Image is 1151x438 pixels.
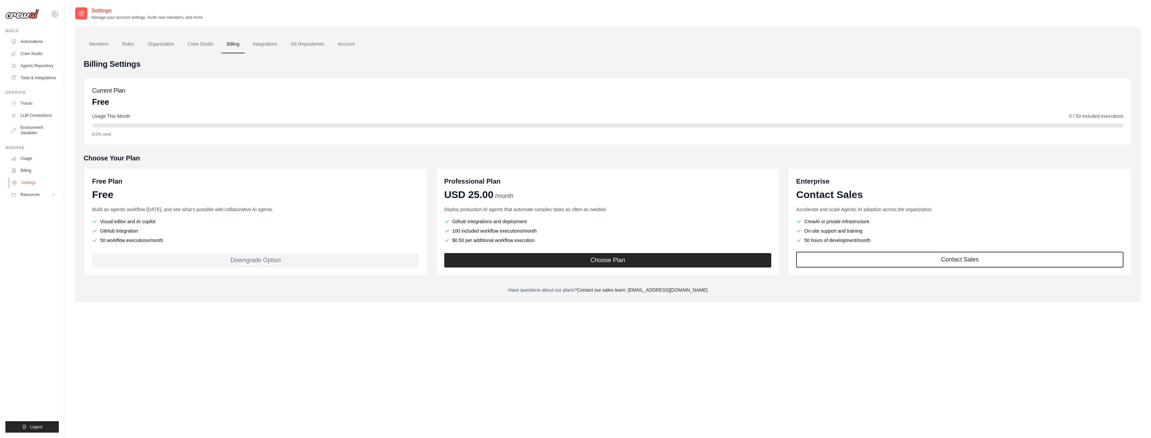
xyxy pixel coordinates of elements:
[5,9,39,19] img: Logo
[247,35,283,53] a: Integrations
[796,218,1123,225] li: CrewAI or private infrastructure
[444,253,772,267] button: Choose Plan
[8,165,59,176] a: Billing
[92,189,419,201] div: Free
[92,228,419,234] li: GitHub integration
[796,237,1123,244] li: 50 hours of development/month
[8,153,59,164] a: Usage
[8,122,59,138] a: Environment Variables
[8,72,59,83] a: Tools & Integrations
[92,177,122,186] h6: Free Plan
[91,15,204,20] p: Manage your account settings, invite new members, and more.
[8,110,59,121] a: LLM Connections
[5,90,59,95] div: Operate
[91,7,204,15] h2: Settings
[796,228,1123,234] li: On-site support and training
[117,35,139,53] a: Roles
[444,189,494,201] span: USD 25.00
[182,35,219,53] a: Crew Studio
[9,177,59,188] a: Settings
[142,35,179,53] a: Organization
[84,287,1132,293] p: Have questions about our plans?
[8,36,59,47] a: Automations
[444,177,501,186] h6: Professional Plan
[796,189,1123,201] div: Contact Sales
[5,28,59,34] div: Build
[221,35,245,53] a: Billing
[444,206,772,213] p: Deploy production AI agents that automate complex tasks as often as needed.
[84,153,1132,163] h5: Choose Your Plan
[577,287,707,293] a: Contact our sales team: [EMAIL_ADDRESS][DOMAIN_NAME]
[444,228,772,234] li: 100 included workflow executions/month
[84,59,1132,69] h4: Billing Settings
[5,421,59,433] button: Logout
[8,60,59,71] a: Agents Repository
[92,97,125,107] p: Free
[444,218,772,225] li: Github Integrations and deployment
[332,35,360,53] a: Account
[92,237,419,244] li: 50 workflow executions/month
[1069,113,1123,119] span: 0 / 50 included executions
[796,177,1123,186] h6: Enterprise
[8,48,59,59] a: Crew Studio
[92,86,125,95] h5: Current Plan
[20,192,40,197] span: Resources
[444,237,772,244] li: $0.50 per additional workflow execution
[92,206,419,213] p: Build an agentic workflow [DATE], and see what's possible with collaborative AI agents.
[92,218,419,225] li: Visual editor and AI copilot
[5,145,59,150] div: Manage
[8,189,59,200] button: Resources
[8,98,59,109] a: Traces
[92,132,111,137] span: 0.0% used
[30,424,42,430] span: Logout
[285,35,330,53] a: Git Repositories
[84,35,114,53] a: Members
[796,252,1123,267] a: Contact Sales
[92,253,419,267] div: Downgrade Option
[495,192,513,201] span: /month
[796,206,1123,213] p: Accelerate and scale Agentic AI adoption across the organization.
[92,113,130,119] span: Usage This Month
